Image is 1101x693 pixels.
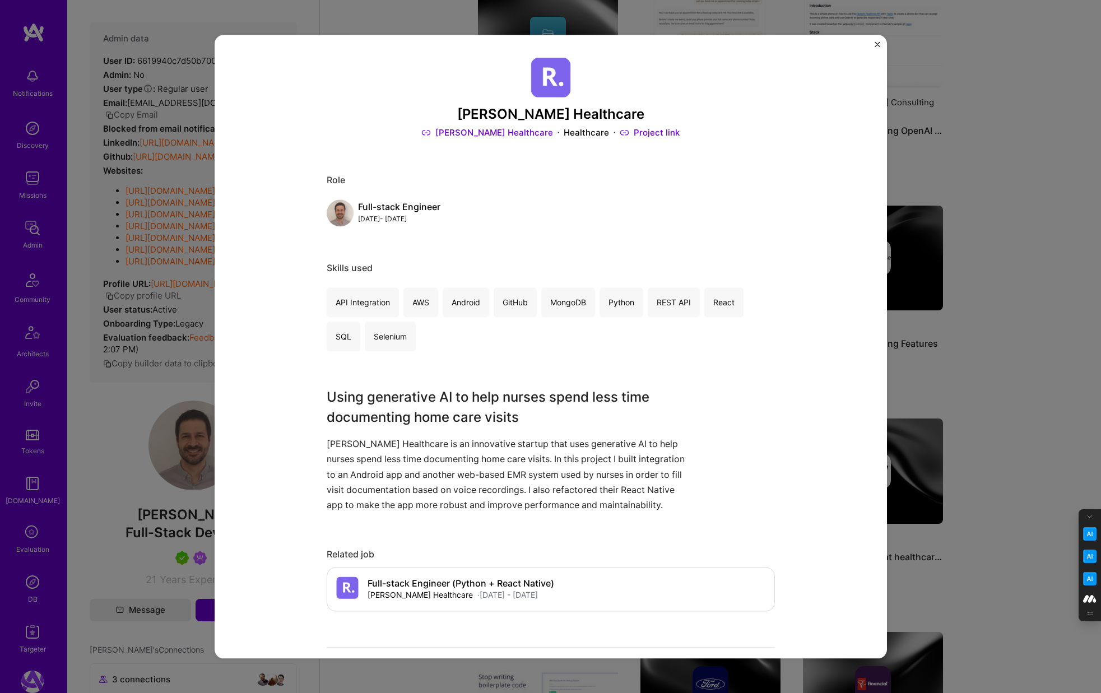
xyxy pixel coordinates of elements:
[494,287,537,317] div: GitHub
[327,262,775,274] div: Skills used
[620,127,680,139] a: Project link
[531,57,571,97] img: Company logo
[421,127,431,139] img: Link
[875,41,880,53] button: Close
[648,287,700,317] div: REST API
[368,578,554,589] h4: Full-stack Engineer (Python + React Native)
[421,127,553,139] a: [PERSON_NAME] Healthcare
[327,548,775,560] div: Related job
[403,287,438,317] div: AWS
[600,287,643,317] div: Python
[327,106,775,123] h3: [PERSON_NAME] Healthcare
[336,576,359,599] img: Company logo
[327,387,691,427] h3: Using generative AI to help nurses spend less time documenting home care visits
[1083,550,1097,563] img: Email Tone Analyzer icon
[477,589,538,601] div: · [DATE] - [DATE]
[558,127,559,139] img: Dot
[358,213,440,225] div: [DATE] - [DATE]
[1083,572,1097,585] img: Jargon Buster icon
[614,127,615,139] img: Dot
[327,175,775,187] div: Role
[704,287,744,317] div: React
[365,322,416,351] div: Selenium
[443,287,489,317] div: Android
[327,287,399,317] div: API Integration
[541,287,595,317] div: MongoDB
[564,127,609,139] div: Healthcare
[327,436,691,513] p: [PERSON_NAME] Healthcare is an innovative startup that uses generative AI to help nurses spend le...
[1083,527,1097,541] img: Key Point Extractor icon
[368,589,473,601] div: [PERSON_NAME] Healthcare
[620,127,629,139] img: Link
[327,322,360,351] div: SQL
[358,202,440,213] div: Full-stack Engineer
